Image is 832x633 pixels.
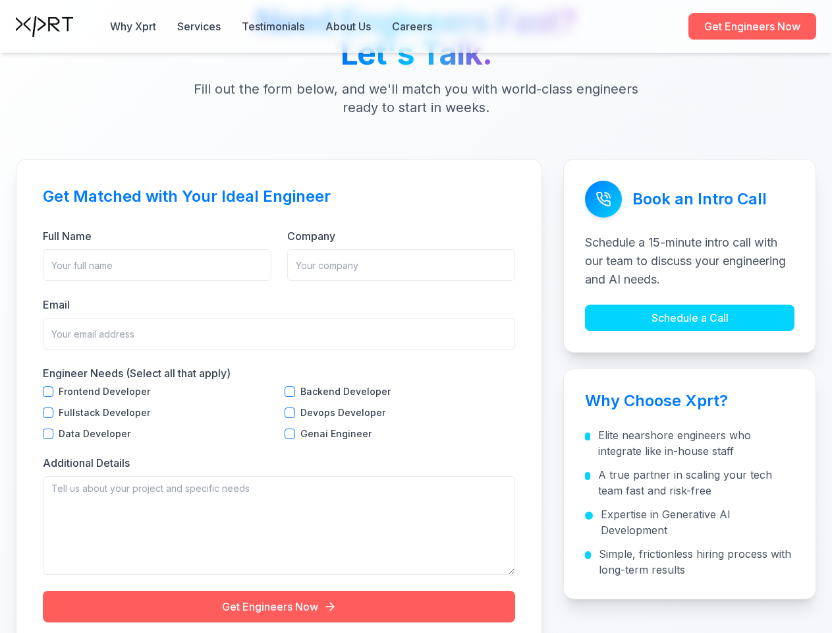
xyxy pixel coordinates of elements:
[287,249,516,281] input: Your company
[585,233,794,289] p: Schedule a 15-minute intro call with our team to discuss your engineering and AI needs.
[599,546,794,578] span: Simple, frictionless hiring process with long-term results
[177,18,221,34] button: Services
[598,427,794,459] span: Elite nearshore engineers who integrate like in-house staff
[59,408,150,417] label: Fullstack Developer
[287,229,335,243] label: Company
[43,229,92,243] label: Full Name
[598,467,794,498] span: A true partner in scaling your tech team fast and risk-free
[632,189,767,210] h3: Book an Intro Call
[43,249,271,281] input: Your full name
[59,387,150,396] label: Frontend Developer
[688,13,816,40] a: Get Engineers Now
[16,16,73,37] img: Xprt Logo
[43,298,70,311] label: Email
[43,456,130,469] label: Additional Details
[242,18,304,34] button: Testimonials
[601,506,794,538] span: Expertise in Generative AI Development
[325,18,371,34] a: About Us
[300,408,385,417] label: Devops Developer
[585,390,794,411] h3: Why Choose Xprt?
[341,34,492,73] span: Let's Talk.
[43,591,515,622] button: Get Engineers Now
[186,80,647,117] p: Fill out the form below, and we'll match you with world-class engineers ready to start in weeks.
[43,186,515,207] h3: Get Matched with Your Ideal Engineer
[585,305,794,331] a: Schedule a Call
[392,18,432,34] a: Careers
[300,429,372,438] label: Genai Engineer
[300,387,391,396] label: Backend Developer
[43,367,231,380] label: Engineer Needs (Select all that apply)
[43,318,515,349] input: Your email address
[110,18,156,34] button: Why Xprt
[59,429,130,438] label: Data Developer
